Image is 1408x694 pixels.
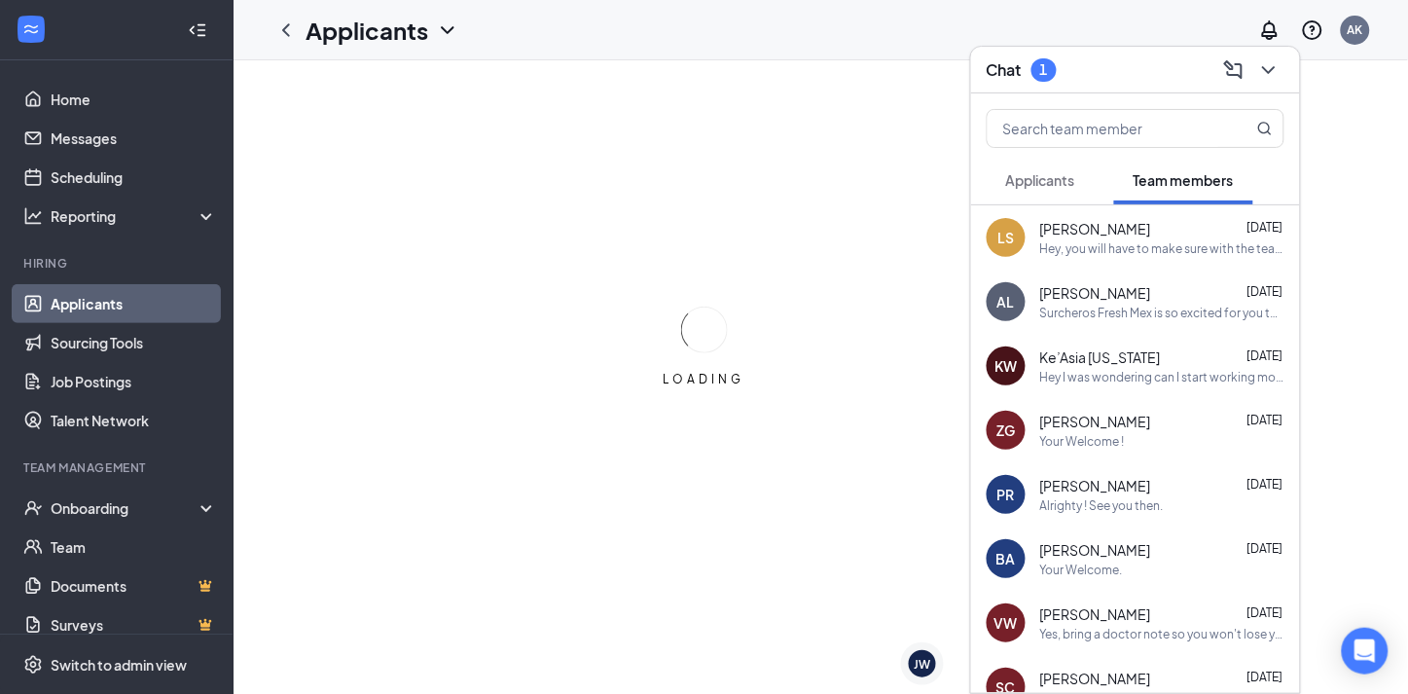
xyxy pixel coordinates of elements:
span: [PERSON_NAME] [1040,669,1151,688]
div: Hey I was wondering can I start working morning shift instead of night shift? [1040,369,1284,385]
span: [DATE] [1247,413,1283,427]
svg: ChevronLeft [274,18,298,42]
span: [PERSON_NAME] [1040,219,1151,238]
span: [DATE] [1247,220,1283,235]
div: BA [996,549,1016,568]
span: Ke’Asia [US_STATE] [1040,347,1161,367]
span: [PERSON_NAME] [1040,283,1151,303]
span: [PERSON_NAME] [1040,476,1151,495]
span: [DATE] [1247,605,1283,620]
a: Talent Network [51,401,217,440]
div: ZG [997,420,1016,440]
div: 1 [1040,61,1048,78]
span: [PERSON_NAME] [1040,540,1151,560]
span: [PERSON_NAME] [1040,412,1151,431]
a: DocumentsCrown [51,566,217,605]
span: Team members [1134,171,1234,189]
span: [DATE] [1247,284,1283,299]
svg: ComposeMessage [1222,58,1246,82]
a: Job Postings [51,362,217,401]
svg: Collapse [188,20,207,40]
div: Hey, you will have to make sure with the team leader for tonight, Aiden. Also, you can text my nu... [1040,240,1284,257]
span: [DATE] [1247,348,1283,363]
span: Applicants [1006,171,1075,189]
input: Search team member [988,110,1218,147]
h1: Applicants [306,14,428,47]
a: Messages [51,119,217,158]
div: AK [1348,21,1363,38]
div: KW [995,356,1018,376]
div: VW [994,613,1018,633]
span: [DATE] [1247,541,1283,556]
div: Your Welcome ! [1040,433,1125,450]
div: Your Welcome. [1040,562,1123,578]
div: Team Management [23,459,213,476]
div: LOADING [656,371,753,387]
div: Reporting [51,206,218,226]
div: Surcheros Fresh Mex is so excited for you to join our team! Do you know anyone else who might be ... [1040,305,1284,321]
a: Sourcing Tools [51,323,217,362]
a: SurveysCrown [51,605,217,644]
svg: ChevronDown [1257,58,1281,82]
button: ComposeMessage [1218,55,1249,86]
div: Open Intercom Messenger [1342,628,1389,675]
svg: UserCheck [23,498,43,518]
div: AL [997,292,1015,311]
svg: WorkstreamLogo [21,19,41,39]
a: Scheduling [51,158,217,197]
span: [DATE] [1247,670,1283,684]
div: Onboarding [51,498,200,518]
div: Alrighty ! See you then. [1040,497,1164,514]
button: ChevronDown [1253,55,1284,86]
a: Applicants [51,284,217,323]
div: Switch to admin view [51,655,187,675]
h3: Chat [987,59,1022,81]
svg: MagnifyingGlass [1257,121,1273,136]
div: LS [998,228,1015,247]
svg: Notifications [1258,18,1282,42]
div: Yes, bring a doctor note so you won't lose your tips. [1040,626,1284,642]
span: [DATE] [1247,477,1283,492]
span: [PERSON_NAME] [1040,604,1151,624]
div: JW [915,656,931,673]
svg: Settings [23,655,43,675]
svg: QuestionInfo [1301,18,1324,42]
a: Home [51,80,217,119]
div: PR [997,485,1015,504]
svg: Analysis [23,206,43,226]
svg: ChevronDown [436,18,459,42]
a: Team [51,528,217,566]
div: Hiring [23,255,213,272]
